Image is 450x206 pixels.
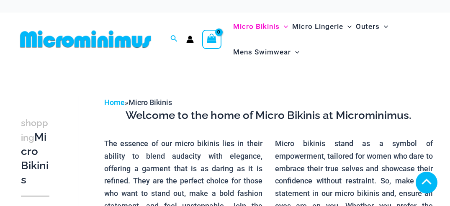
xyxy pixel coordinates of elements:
img: MM SHOP LOGO FLAT [17,30,154,49]
h3: Welcome to the home of Micro Bikinis at Microminimus. [104,108,433,123]
span: Menu Toggle [343,16,352,37]
span: Micro Bikinis [233,16,280,37]
a: View Shopping Cart, empty [202,30,221,49]
span: Micro Bikinis [129,98,172,107]
span: Micro Lingerie [292,16,343,37]
a: Micro BikinisMenu ToggleMenu Toggle [231,14,290,39]
span: shopping [21,118,48,143]
h3: Micro Bikinis [21,116,49,187]
span: Menu Toggle [380,16,388,37]
a: Mens SwimwearMenu ToggleMenu Toggle [231,39,301,65]
a: Micro LingerieMenu ToggleMenu Toggle [290,14,354,39]
span: » [104,98,172,107]
a: Account icon link [186,36,194,43]
nav: Site Navigation [230,13,433,66]
span: Mens Swimwear [233,41,291,63]
span: Outers [356,16,380,37]
a: Search icon link [170,34,178,44]
a: Home [104,98,125,107]
span: Menu Toggle [291,41,299,63]
span: Menu Toggle [280,16,288,37]
a: OutersMenu ToggleMenu Toggle [354,14,390,39]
